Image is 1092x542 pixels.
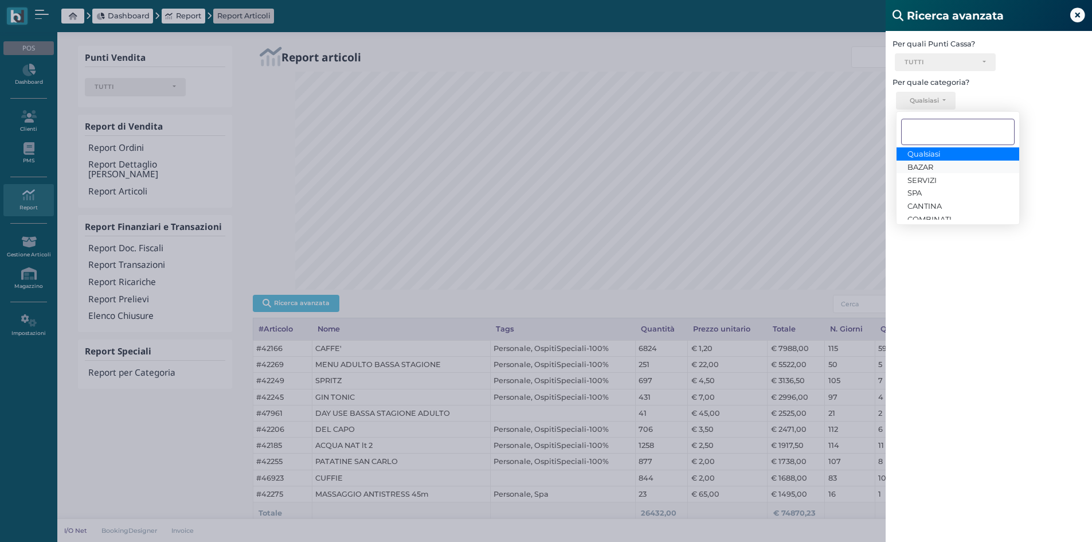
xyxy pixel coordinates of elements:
[907,175,937,184] span: SERVIZI
[907,201,942,210] span: CANTINA
[901,119,1015,145] input: Search
[907,149,940,158] span: Qualsiasi
[910,96,939,104] div: Qualsiasi
[907,7,1004,24] b: Ricerca avanzata
[896,92,955,110] button: Qualsiasi
[907,162,933,171] span: BAZAR
[886,77,1092,88] label: Per quale categoria?
[907,214,952,223] span: COMBINATI
[34,9,76,18] span: Assistenza
[907,188,922,197] span: SPA
[905,59,977,67] div: TUTTI
[886,38,1092,49] label: Per quali Punti Cassa?
[895,53,996,72] button: TUTTI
